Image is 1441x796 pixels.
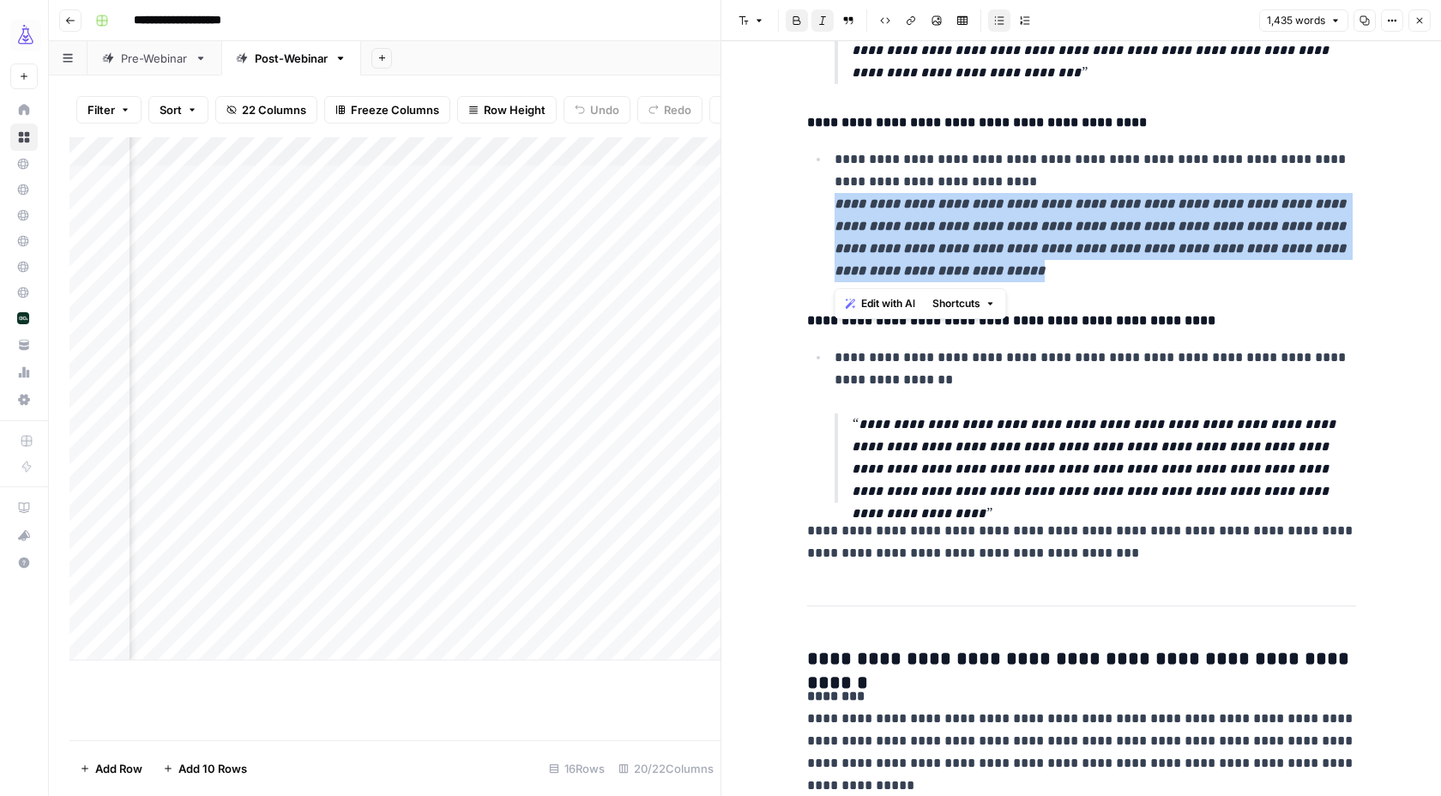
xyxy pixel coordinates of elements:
a: Home [10,96,38,124]
button: Edit with AI [839,292,922,315]
span: Add 10 Rows [178,760,247,777]
span: Edit with AI [861,296,915,311]
span: Shortcuts [932,296,980,311]
div: Pre-Webinar [121,50,188,67]
a: Browse [10,124,38,151]
button: Row Height [457,96,557,124]
img: yjux4x3lwinlft1ym4yif8lrli78 [17,312,29,324]
button: What's new? [10,522,38,549]
img: AirOps Growth Logo [10,20,41,51]
a: Pre-Webinar [87,41,221,75]
span: Filter [87,101,115,118]
a: Post-Webinar [221,41,361,75]
button: Help + Support [10,549,38,576]
button: Freeze Columns [324,96,450,124]
div: Post-Webinar [255,50,328,67]
a: Settings [10,386,38,413]
span: Undo [590,101,619,118]
button: Add 10 Rows [153,755,257,782]
span: Sort [160,101,182,118]
a: Your Data [10,331,38,359]
button: 1,435 words [1259,9,1348,32]
span: 1,435 words [1267,13,1325,28]
button: Sort [148,96,208,124]
div: What's new? [11,522,37,548]
span: Redo [664,101,691,118]
button: Undo [564,96,630,124]
a: Usage [10,359,38,386]
button: Workspace: AirOps Growth [10,14,38,57]
span: 22 Columns [242,101,306,118]
button: Redo [637,96,702,124]
button: 22 Columns [215,96,317,124]
button: Filter [76,96,142,124]
button: Add Row [69,755,153,782]
span: Freeze Columns [351,101,439,118]
span: Add Row [95,760,142,777]
span: Row Height [484,101,546,118]
a: AirOps Academy [10,494,38,522]
div: 20/22 Columns [612,755,720,782]
button: Shortcuts [925,292,1003,315]
div: 16 Rows [542,755,612,782]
